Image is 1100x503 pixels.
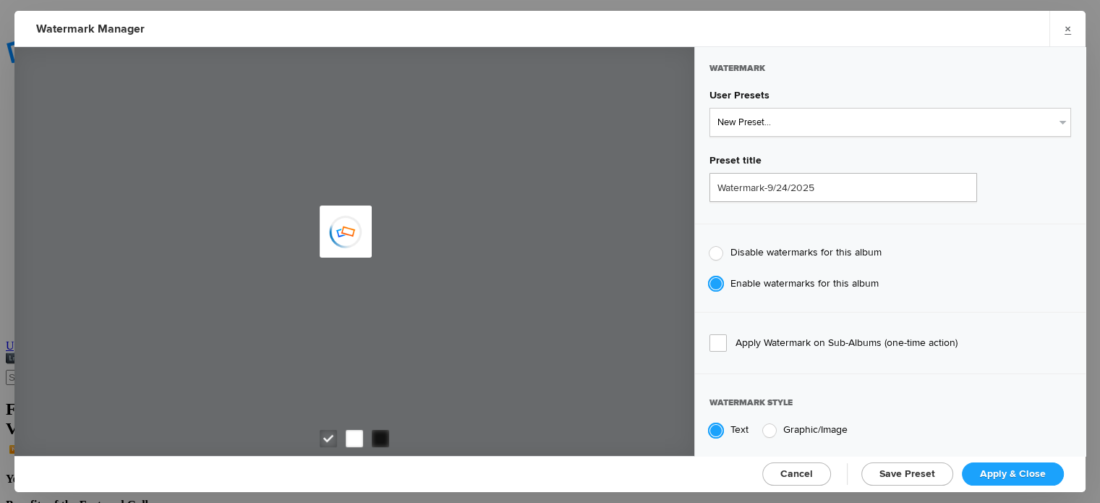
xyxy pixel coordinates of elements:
span: Cancel [780,468,813,480]
a: Cancel [762,462,831,486]
a: Save Preset [861,462,953,486]
span: Graphic/Image [783,423,848,436]
a: Apply & Close [962,462,1064,486]
span: User Presets [709,89,769,108]
span: Enable watermarks for this album [730,277,879,289]
span: Save Preset [879,468,935,480]
span: Preset title [709,154,762,173]
span: Disable watermarks for this album [730,246,882,258]
input: Name for your Watermark Preset [709,173,977,202]
span: Watermark [709,63,765,87]
span: Apply & Close [980,468,1046,480]
h2: Watermark Manager [36,11,699,47]
span: Watermark style [709,397,793,421]
span: Apply Watermark on Sub-Albums (one-time action) [709,334,1071,352]
a: × [1049,11,1086,46]
span: Text [730,423,749,436]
